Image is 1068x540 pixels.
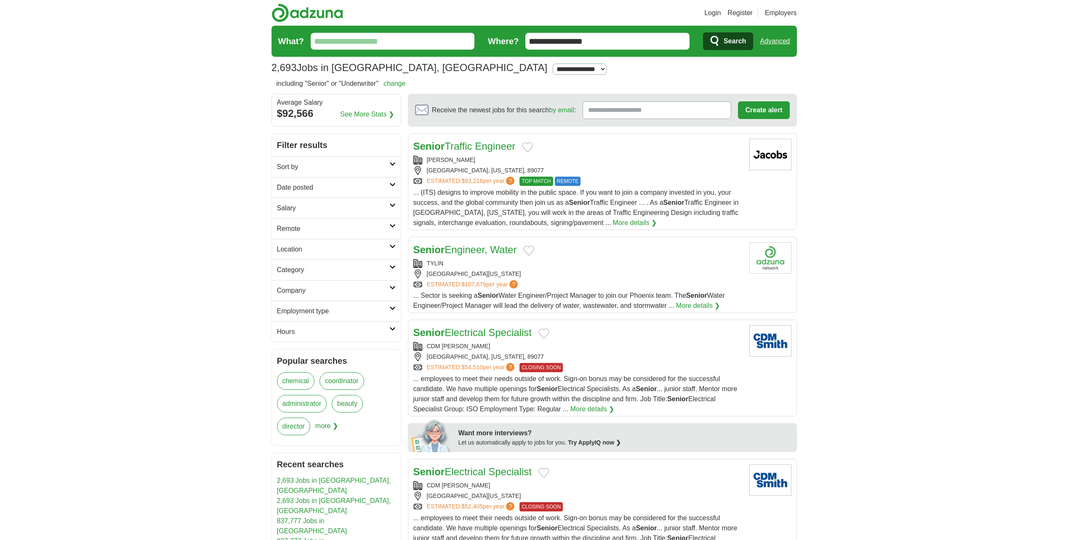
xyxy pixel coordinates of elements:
div: [GEOGRAPHIC_DATA][US_STATE] [413,270,743,278]
div: [GEOGRAPHIC_DATA][US_STATE] [413,492,743,500]
strong: Senior [663,199,684,206]
span: more ❯ [315,418,338,440]
span: REMOTE [555,177,581,186]
a: 2,693 Jobs in [GEOGRAPHIC_DATA], [GEOGRAPHIC_DATA] [277,497,391,514]
h2: including "Senior" or "Underwriter" [277,79,406,89]
button: Add to favorite jobs [538,468,549,478]
h2: Popular searches [277,355,396,367]
img: Jacobs Engineering logo [749,139,791,170]
label: Where? [488,35,519,48]
a: SeniorEngineer, Water [413,244,517,255]
a: Remote [272,218,401,239]
h2: Sort by [277,162,389,172]
strong: Senior [413,244,445,255]
img: Adzuna logo [272,3,343,22]
h2: Date posted [277,183,389,193]
a: CDM [PERSON_NAME] [427,343,490,349]
a: More details ❯ [613,218,657,228]
div: Let us automatically apply to jobs for you. [458,438,792,447]
button: Add to favorite jobs [523,246,534,256]
div: TYLIN [413,259,743,268]
span: Receive the newest jobs for this search : [432,105,576,115]
span: CLOSING SOON [519,363,563,372]
h2: Company [277,286,389,296]
a: Company [272,280,401,301]
a: SeniorElectrical Specialist [413,466,532,477]
img: CDM Smith logo [749,464,791,496]
h2: Hours [277,327,389,337]
h2: Salary [277,203,389,213]
span: ? [509,280,518,289]
a: beauty [332,395,363,413]
h2: Recent searches [277,458,396,471]
h2: Remote [277,224,389,234]
a: More details ❯ [570,404,615,414]
button: Search [703,32,753,50]
strong: Senior [413,327,445,338]
a: 837,777 Jobs in [GEOGRAPHIC_DATA] [277,517,347,535]
img: Company logo [749,242,791,274]
a: More details ❯ [676,301,720,311]
div: [GEOGRAPHIC_DATA], [US_STATE], 89077 [413,166,743,175]
button: Create alert [738,101,789,119]
div: Want more interviews? [458,428,792,438]
button: Add to favorite jobs [538,328,549,339]
img: CDM Smith logo [749,325,791,357]
strong: Senior [667,395,688,402]
a: Employers [765,8,797,18]
a: ESTIMATED:$54,510per year? [427,363,517,372]
a: change [384,80,406,87]
strong: Senior [537,524,558,532]
a: Try ApplyIQ now ❯ [568,439,621,446]
a: Salary [272,198,401,218]
span: ... Sector is seeking a Water Engineer/Project Manager to join our Phoenix team. The Water Engine... [413,292,725,309]
a: Login [704,8,721,18]
a: Advanced [760,33,790,50]
strong: Senior [636,385,657,392]
div: $92,566 [277,106,396,121]
span: TOP MATCH [519,177,553,186]
h2: Category [277,265,389,275]
h1: Jobs in [GEOGRAPHIC_DATA], [GEOGRAPHIC_DATA] [272,62,548,73]
span: ? [506,363,514,371]
span: Search [724,33,746,50]
a: 2,693 Jobs in [GEOGRAPHIC_DATA], [GEOGRAPHIC_DATA] [277,477,391,494]
a: [PERSON_NAME] [427,156,475,163]
h2: Filter results [272,134,401,156]
strong: Senior [686,292,707,299]
div: Average Salary [277,99,396,106]
strong: Senior [569,199,590,206]
a: Sort by [272,156,401,177]
span: $52,405 [461,503,483,510]
label: What? [278,35,304,48]
a: director [277,418,310,435]
a: Hours [272,321,401,342]
a: coordinator [320,372,364,390]
a: See More Stats ❯ [340,109,394,119]
span: ? [506,502,514,511]
strong: Senior [413,466,445,477]
a: SeniorElectrical Specialist [413,327,532,338]
button: Add to favorite jobs [522,142,533,152]
span: 2,693 [272,60,297,75]
span: CLOSING SOON [519,502,563,511]
strong: Senior [537,385,558,392]
a: Category [272,259,401,280]
a: SeniorTraffic Engineer [413,140,516,152]
a: Location [272,239,401,259]
strong: Senior [636,524,657,532]
h2: Location [277,244,389,254]
span: ? [506,177,514,185]
span: ... (ITS) designs to improve mobility in the public space. If you want to join a company invested... [413,189,739,226]
a: administrator [277,395,327,413]
div: [GEOGRAPHIC_DATA], [US_STATE], 89077 [413,352,743,361]
a: ESTIMATED:$93,216per year? [427,177,517,186]
strong: Senior [477,292,498,299]
a: Employment type [272,301,401,321]
a: Date posted [272,177,401,198]
a: ESTIMATED:$52,405per year? [427,502,517,511]
a: CDM [PERSON_NAME] [427,482,490,489]
a: chemical [277,372,314,390]
a: ESTIMATED:$107,679per year? [427,280,520,289]
strong: Senior [413,140,445,152]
